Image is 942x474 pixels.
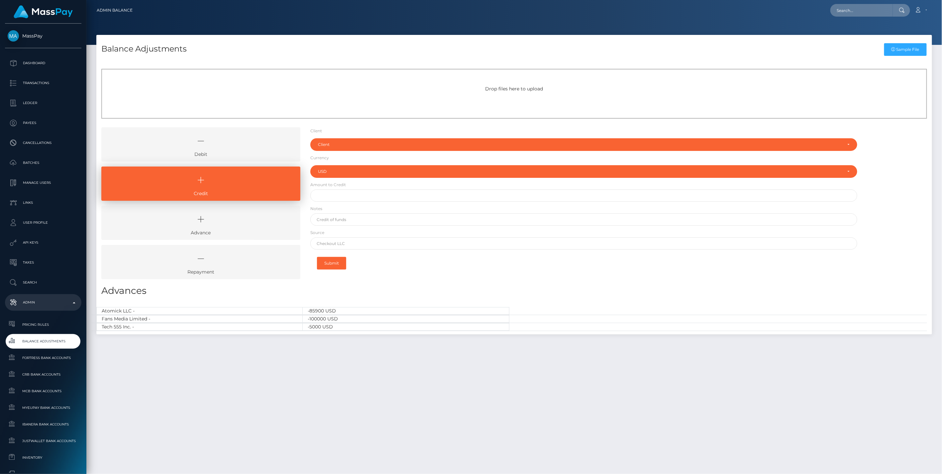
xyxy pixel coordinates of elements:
[8,354,79,362] span: Fortress Bank Accounts
[5,450,81,465] a: Inventory
[5,294,81,311] a: Admin
[303,315,509,323] div: -100000 USD
[8,118,79,128] p: Payees
[5,194,81,211] a: Links
[5,75,81,91] a: Transactions
[8,321,79,328] span: Pricing Rules
[8,158,79,168] p: Batches
[8,387,79,395] span: MCB Bank Accounts
[8,420,79,428] span: Ibanera Bank Accounts
[830,4,893,17] input: Search...
[8,218,79,228] p: User Profile
[5,401,81,415] a: MyEUPay Bank Accounts
[14,5,73,18] img: MassPay Logo
[5,274,81,291] a: Search
[310,213,858,226] input: Credit of funds
[8,371,79,378] span: CRB Bank Accounts
[310,230,324,236] label: Source
[884,43,927,56] a: Sample File
[97,3,133,17] a: Admin Balance
[485,86,543,92] span: Drop files here to upload
[96,307,303,315] div: Atomick LLC -
[8,404,79,412] span: MyEUPay Bank Accounts
[8,258,79,268] p: Taxes
[310,206,322,212] label: Notes
[96,323,303,331] div: Tech 555 Inc. -
[5,135,81,151] a: Cancellations
[303,323,509,331] div: -5000 USD
[5,384,81,398] a: MCB Bank Accounts
[101,167,300,201] a: Credit
[310,138,858,151] button: Client
[101,43,187,55] h4: Balance Adjustments
[8,30,19,42] img: MassPay
[310,155,329,161] label: Currency
[5,351,81,365] a: Fortress Bank Accounts
[310,128,322,134] label: Client
[5,33,81,39] span: MassPay
[317,257,346,270] button: Submit
[5,334,81,348] a: Balance Adjustments
[5,317,81,332] a: Pricing Rules
[8,98,79,108] p: Ledger
[5,367,81,382] a: CRB Bank Accounts
[101,284,927,297] h3: Advances
[5,55,81,71] a: Dashboard
[101,127,300,162] a: Debit
[8,454,79,461] span: Inventory
[8,238,79,248] p: API Keys
[5,214,81,231] a: User Profile
[8,138,79,148] p: Cancellations
[310,165,858,178] button: USD
[5,115,81,131] a: Payees
[5,254,81,271] a: Taxes
[8,337,79,345] span: Balance Adjustments
[303,307,509,315] div: -85900 USD
[8,58,79,68] p: Dashboard
[318,142,842,147] div: Client
[8,178,79,188] p: Manage Users
[8,78,79,88] p: Transactions
[5,155,81,171] a: Batches
[310,237,858,250] input: Checkout LLC
[318,169,842,174] div: USD
[5,234,81,251] a: API Keys
[5,95,81,111] a: Ledger
[96,315,303,323] div: Fans Media Limited -
[310,182,346,188] label: Amount to Credit
[101,206,300,240] a: Advance
[5,175,81,191] a: Manage Users
[101,245,300,279] a: Repayment
[5,434,81,448] a: JustWallet Bank Accounts
[8,297,79,307] p: Admin
[5,417,81,431] a: Ibanera Bank Accounts
[8,437,79,445] span: JustWallet Bank Accounts
[8,198,79,208] p: Links
[8,278,79,288] p: Search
